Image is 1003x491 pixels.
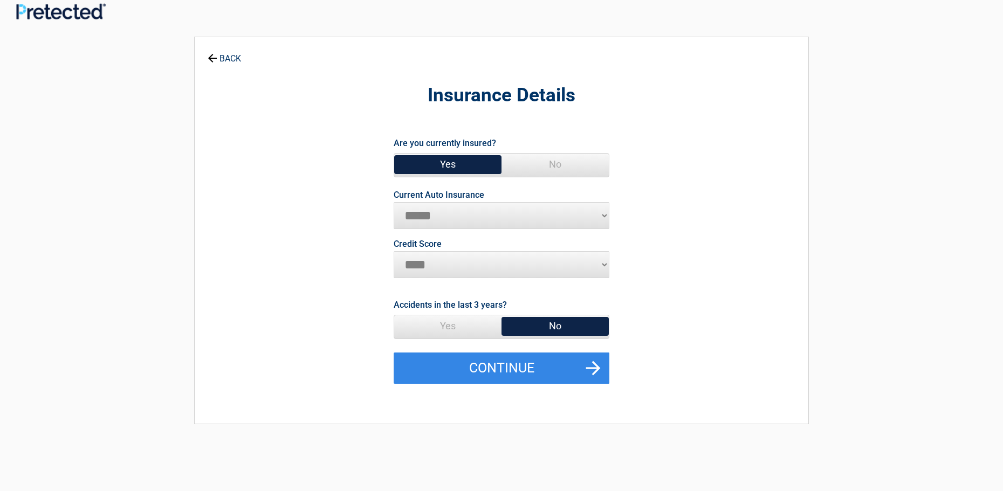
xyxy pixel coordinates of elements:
[502,154,609,175] span: No
[394,240,442,248] label: Credit Score
[394,315,502,337] span: Yes
[205,44,243,63] a: BACK
[502,315,609,337] span: No
[254,83,749,108] h2: Insurance Details
[394,298,507,312] label: Accidents in the last 3 years?
[394,191,484,199] label: Current Auto Insurance
[394,136,496,150] label: Are you currently insured?
[394,352,609,384] button: Continue
[16,3,106,19] img: Main Logo
[394,154,502,175] span: Yes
